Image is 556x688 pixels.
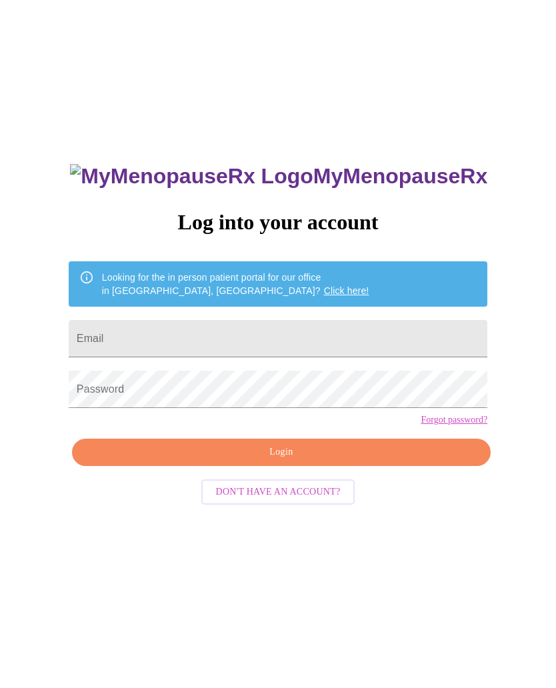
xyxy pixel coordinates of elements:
h3: MyMenopauseRx [70,164,487,189]
a: Don't have an account? [198,485,359,497]
a: Click here! [324,285,369,296]
div: Looking for the in person patient portal for our office in [GEOGRAPHIC_DATA], [GEOGRAPHIC_DATA]? [102,265,369,303]
img: MyMenopauseRx Logo [70,164,313,189]
a: Forgot password? [421,415,487,425]
button: Login [72,439,491,466]
button: Don't have an account? [201,479,355,505]
h3: Log into your account [69,210,487,235]
span: Don't have an account? [216,484,341,501]
span: Login [87,444,475,461]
